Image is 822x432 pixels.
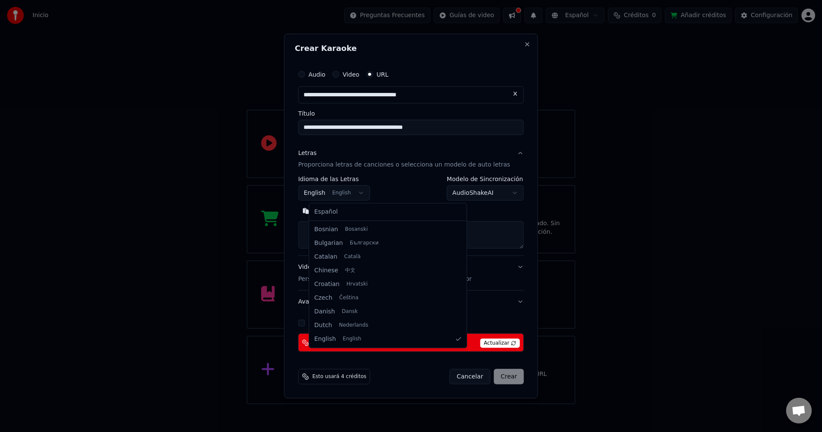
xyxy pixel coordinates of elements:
span: Dansk [342,308,357,315]
span: Dutch [314,321,332,330]
span: Bulgarian [314,239,343,247]
span: Bosnian [314,225,338,234]
span: Català [344,253,360,260]
span: Čeština [339,295,358,301]
span: Hrvatski [346,281,368,288]
span: Catalan [314,253,337,261]
span: Nederlands [339,322,368,329]
span: Croatian [314,280,340,289]
span: English [314,335,336,343]
span: Български [350,240,378,247]
span: English [343,336,361,343]
span: Czech [314,294,332,302]
span: 中文 [345,267,355,274]
span: Bosanski [345,226,368,233]
span: Español [314,208,338,216]
span: Chinese [314,266,338,275]
span: Danish [314,307,335,316]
